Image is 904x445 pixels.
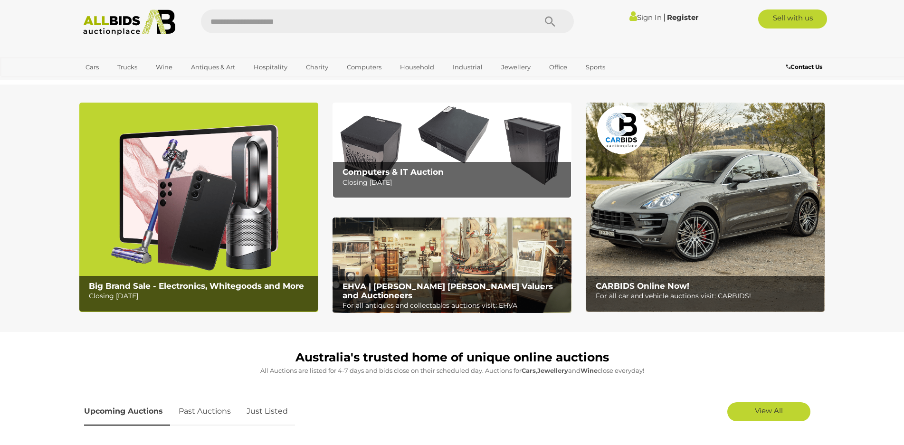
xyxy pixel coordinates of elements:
[78,9,181,36] img: Allbids.com.au
[586,103,825,312] a: CARBIDS Online Now! CARBIDS Online Now! For all car and vehicle auctions visit: CARBIDS!
[586,103,825,312] img: CARBIDS Online Now!
[580,59,611,75] a: Sports
[343,282,553,300] b: EHVA | [PERSON_NAME] [PERSON_NAME] Valuers and Auctioneers
[596,281,689,291] b: CARBIDS Online Now!
[247,59,294,75] a: Hospitality
[79,103,318,312] a: Big Brand Sale - Electronics, Whitegoods and More Big Brand Sale - Electronics, Whitegoods and Mo...
[447,59,489,75] a: Industrial
[79,59,105,75] a: Cars
[580,367,598,374] strong: Wine
[89,290,313,302] p: Closing [DATE]
[343,177,566,189] p: Closing [DATE]
[333,103,571,198] a: Computers & IT Auction Computers & IT Auction Closing [DATE]
[786,62,825,72] a: Contact Us
[663,12,666,22] span: |
[84,351,820,364] h1: Australia's trusted home of unique online auctions
[629,13,662,22] a: Sign In
[786,63,822,70] b: Contact Us
[543,59,573,75] a: Office
[394,59,440,75] a: Household
[333,218,571,313] img: EHVA | Evans Hastings Valuers and Auctioneers
[300,59,334,75] a: Charity
[495,59,537,75] a: Jewellery
[171,398,238,426] a: Past Auctions
[84,365,820,376] p: All Auctions are listed for 4-7 days and bids close on their scheduled day. Auctions for , and cl...
[185,59,241,75] a: Antiques & Art
[526,9,574,33] button: Search
[333,218,571,313] a: EHVA | Evans Hastings Valuers and Auctioneers EHVA | [PERSON_NAME] [PERSON_NAME] Valuers and Auct...
[758,9,827,28] a: Sell with us
[239,398,295,426] a: Just Listed
[522,367,536,374] strong: Cars
[727,402,810,421] a: View All
[89,281,304,291] b: Big Brand Sale - Electronics, Whitegoods and More
[596,290,819,302] p: For all car and vehicle auctions visit: CARBIDS!
[755,406,783,415] span: View All
[537,367,568,374] strong: Jewellery
[341,59,388,75] a: Computers
[79,103,318,312] img: Big Brand Sale - Electronics, Whitegoods and More
[343,300,566,312] p: For all antiques and collectables auctions visit: EHVA
[84,398,170,426] a: Upcoming Auctions
[79,75,159,91] a: [GEOGRAPHIC_DATA]
[667,13,698,22] a: Register
[111,59,143,75] a: Trucks
[150,59,179,75] a: Wine
[343,167,444,177] b: Computers & IT Auction
[333,103,571,198] img: Computers & IT Auction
